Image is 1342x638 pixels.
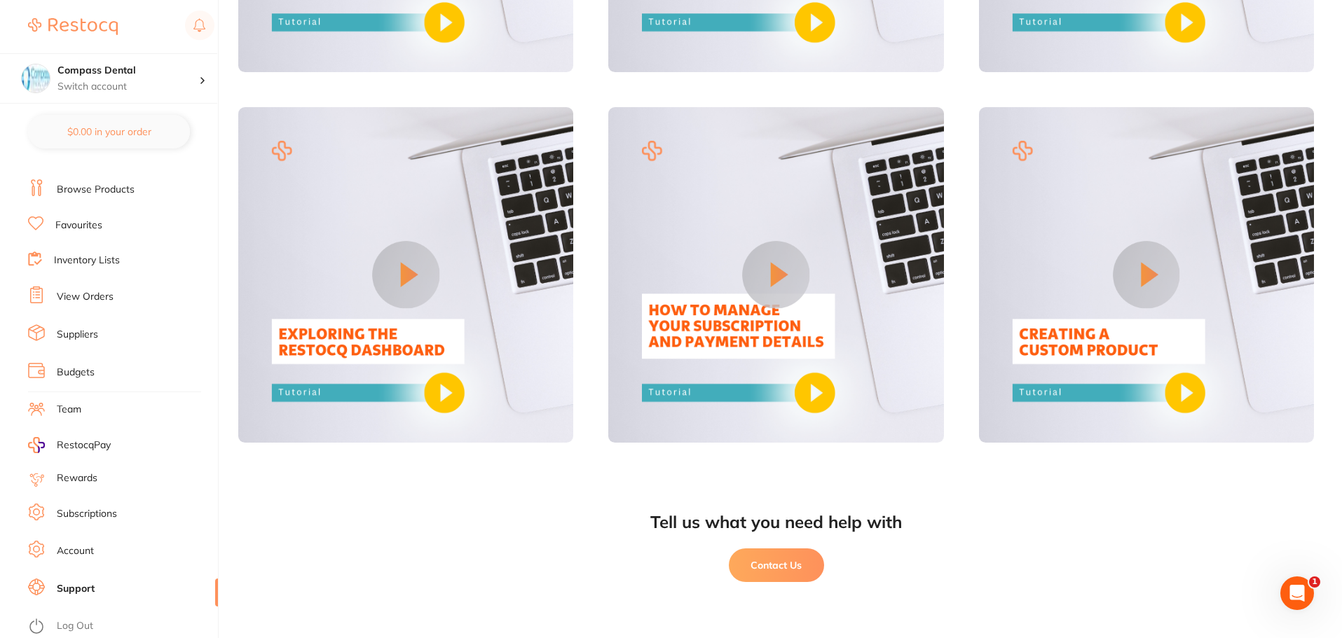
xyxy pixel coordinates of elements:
[608,107,943,442] img: Video 11
[28,11,118,43] a: Restocq Logo
[28,115,190,148] button: $0.00 in your order
[57,290,114,304] a: View Orders
[55,219,102,233] a: Favourites
[22,64,50,92] img: Compass Dental
[57,80,199,94] p: Switch account
[238,107,573,442] img: Video 10
[238,548,1314,582] a: Contact Us
[54,254,120,268] a: Inventory Lists
[28,437,45,453] img: RestocqPay
[57,507,117,521] a: Subscriptions
[57,64,199,78] h4: Compass Dental
[57,544,94,558] a: Account
[57,582,95,596] a: Support
[57,403,81,417] a: Team
[1309,576,1320,588] span: 1
[979,107,1314,442] img: Video 12
[729,548,824,582] button: Contact Us
[28,437,111,453] a: RestocqPay
[57,438,111,452] span: RestocqPay
[57,619,93,633] a: Log Out
[57,328,98,342] a: Suppliers
[57,183,135,197] a: Browse Products
[28,18,118,35] img: Restocq Logo
[57,471,97,485] a: Rewards
[238,513,1314,532] div: Tell us what you need help with
[57,366,95,380] a: Budgets
[1280,576,1314,610] iframe: Intercom live chat
[28,616,214,638] button: Log Out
